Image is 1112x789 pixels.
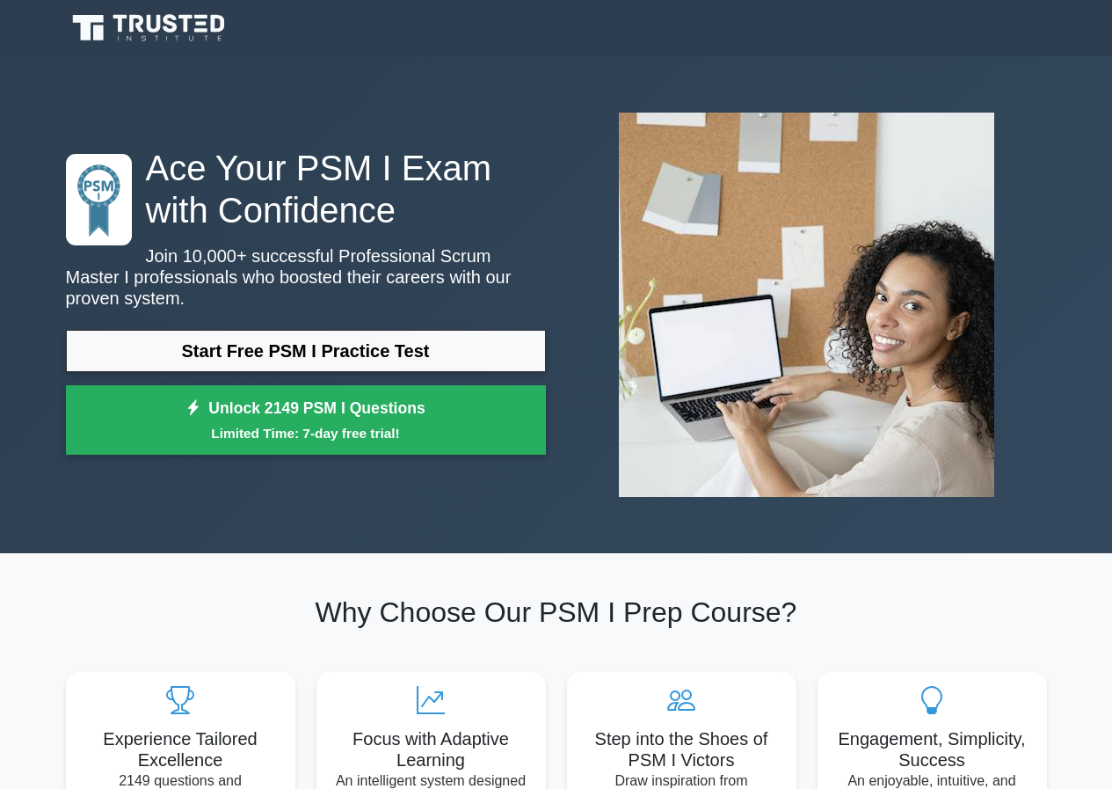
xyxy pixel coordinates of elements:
h2: Why Choose Our PSM I Prep Course? [66,595,1047,629]
h5: Engagement, Simplicity, Success [832,728,1033,771]
h5: Step into the Shoes of PSM I Victors [581,728,782,771]
p: Join 10,000+ successful Professional Scrum Master I professionals who boosted their careers with ... [66,245,546,309]
h5: Focus with Adaptive Learning [331,728,532,771]
h5: Experience Tailored Excellence [80,728,281,771]
a: Unlock 2149 PSM I QuestionsLimited Time: 7-day free trial! [66,385,546,456]
a: Start Free PSM I Practice Test [66,330,546,372]
h1: Ace Your PSM I Exam with Confidence [66,147,546,231]
small: Limited Time: 7-day free trial! [88,423,524,443]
